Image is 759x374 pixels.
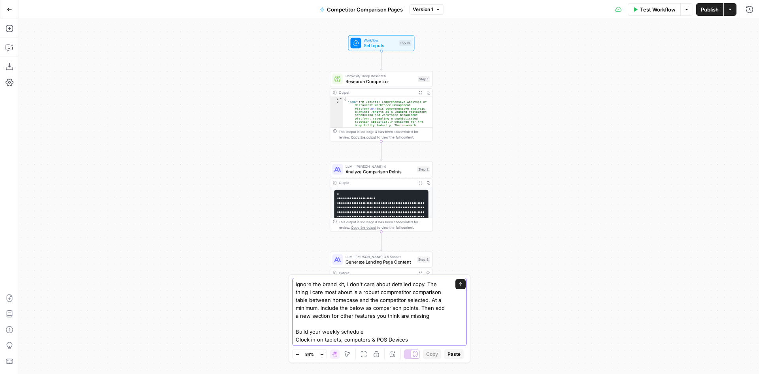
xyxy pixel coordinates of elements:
[346,73,415,78] span: Perplexity Deep Research
[351,135,376,139] span: Copy the output
[696,3,723,16] button: Publish
[413,6,433,13] span: Version 1
[346,258,415,265] span: Generate Landing Page Content
[417,256,430,262] div: Step 3
[701,6,719,13] span: Publish
[315,3,408,16] button: Competitor Comparison Pages
[346,254,415,259] span: LLM · [PERSON_NAME] 3.5 Sonnet
[628,3,680,16] button: Test Workflow
[339,97,342,100] span: Toggle code folding, rows 1 through 3
[339,219,430,230] div: This output is too large & has been abbreviated for review. to view the full content.
[364,42,396,49] span: Set Inputs
[351,225,376,229] span: Copy the output
[380,141,382,161] g: Edge from step_1 to step_2
[423,349,441,359] button: Copy
[409,4,444,15] button: Version 1
[339,271,414,276] div: Output
[380,51,382,70] g: Edge from start to step_1
[330,71,432,141] div: Perplexity Deep ResearchResearch CompetitorStep 1Output{ "body":"# 7shifts: Comprehensive Analysi...
[305,351,314,357] span: 84%
[640,6,676,13] span: Test Workflow
[327,6,403,13] span: Competitor Comparison Pages
[399,40,412,46] div: Inputs
[444,349,464,359] button: Paste
[346,163,415,169] span: LLM · [PERSON_NAME] 4
[426,351,438,358] span: Copy
[330,97,343,100] div: 1
[339,90,414,95] div: Output
[447,351,461,358] span: Paste
[339,129,430,140] div: This output is too large & has been abbreviated for review. to view the full content.
[417,166,430,172] div: Step 2
[330,252,432,322] div: LLM · [PERSON_NAME] 3.5 SonnetGenerate Landing Page ContentStep 3Output<!DOCTYPE html> <html lang...
[330,35,432,51] div: WorkflowSet InputsInputs
[364,38,396,43] span: Workflow
[380,232,382,251] g: Edge from step_2 to step_3
[339,180,414,185] div: Output
[418,76,430,82] div: Step 1
[346,78,415,85] span: Research Competitor
[346,168,415,175] span: Analyze Comparison Points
